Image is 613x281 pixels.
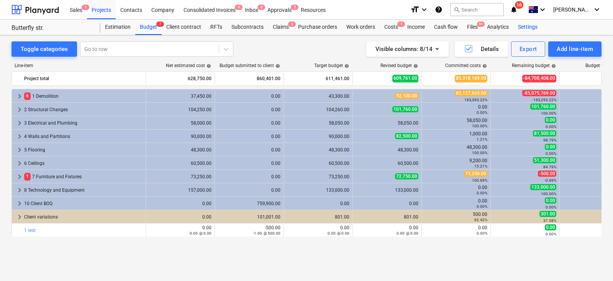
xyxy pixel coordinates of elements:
div: 58,050.00 [287,120,349,126]
span: 609,761.00 [392,75,418,82]
button: Toggle categories [11,41,77,57]
div: 7 Furniture and Fixtures [24,171,143,183]
div: Client variations [24,211,143,223]
span: 5 [291,5,298,10]
span: 82,500.00 [395,133,418,139]
span: keyboard_arrow_right [15,172,24,181]
i: notifications [510,5,518,14]
div: 0.00 [425,225,487,236]
div: 43,300.00 [287,94,349,99]
span: 85,127,869.00 [455,90,487,96]
div: 60,500.00 [356,161,418,166]
i: keyboard_arrow_down [592,5,602,14]
span: keyboard_arrow_right [15,105,24,114]
small: -1.00 @ 500.00 [253,231,280,235]
div: 104,260.00 [287,107,349,112]
div: Files [462,20,482,35]
div: 801.00 [287,214,349,220]
div: Net estimated cost [166,63,211,68]
div: 801.00 [356,214,418,220]
a: Purchase orders [293,20,342,35]
div: 500.00 [425,212,487,222]
div: 2 Structural Changes [24,104,143,116]
i: Knowledge base [435,5,443,14]
span: 9+ [477,21,485,27]
span: help [412,64,418,68]
small: 100.69% [472,178,487,182]
span: 8 [257,5,265,10]
div: Revised budget [380,63,418,68]
div: Butterfly str. [11,24,91,32]
small: 98.79% [543,138,556,142]
span: help [550,64,556,68]
button: Export [511,41,546,57]
small: 0.00% [546,151,556,156]
span: 52,100.00 [395,93,418,99]
small: 0.00% [546,232,556,236]
span: keyboard_arrow_right [15,186,24,195]
small: -0.69% [544,178,556,182]
div: 104,250.00 [149,107,211,112]
div: 73,250.00 [287,174,349,179]
small: 0.00% [546,205,556,209]
span: 301.00 [539,211,556,217]
span: search [454,7,460,13]
a: Cash flow [429,20,462,35]
div: 0.00 [149,214,211,220]
div: 58,050.00 [425,118,487,128]
div: 5 Flooring [24,144,143,156]
div: Income [403,20,429,35]
div: Analytics [482,20,513,35]
span: 0.00 [545,197,556,204]
span: 16 [515,1,523,9]
small: 0.00% [546,125,556,129]
span: keyboard_arrow_right [15,212,24,222]
div: 48,300.00 [287,147,349,153]
small: 62.42% [474,218,487,222]
div: 48,300.00 [425,145,487,155]
div: 37,450.00 [149,94,211,99]
div: 0.00 [425,185,487,196]
div: 90,000.00 [287,134,349,139]
div: 1 Demolition [24,90,143,102]
div: 133,000.00 [356,187,418,193]
a: Costs1 [380,20,403,35]
span: keyboard_arrow_right [15,199,24,208]
button: Visible columns:8/14 [366,41,449,57]
small: 0.00% [477,231,487,235]
a: Work orders [342,20,380,35]
div: 4 Walls and Partitions [24,130,143,143]
span: 1 [24,173,31,180]
div: 0.00 [149,225,211,236]
div: 0.00 [356,225,418,236]
div: 60,500.00 [149,161,211,166]
span: 51,300.00 [533,157,556,163]
a: Claims3 [268,20,293,35]
div: Subcontracts [227,20,268,35]
div: Toggle categories [21,44,68,54]
div: 48,300.00 [149,147,211,153]
span: 85,318,169.00 [455,75,487,82]
small: 0.00% [477,204,487,209]
small: 0.00 @ 0.00 [397,231,418,235]
span: 0.00 [545,144,556,150]
span: help [205,64,211,68]
div: 10 Client BOQ [24,197,143,210]
div: Details [464,44,499,54]
div: 860,401.00 [218,72,280,85]
small: 100.00% [472,124,487,128]
span: 101,760.00 [530,104,556,110]
div: 157,000.00 [149,187,211,193]
a: RFTs [206,20,227,35]
div: Visible columns : 8/14 [375,44,439,54]
small: 84.79% [543,165,556,169]
div: 0.00 [425,104,487,115]
span: keyboard_arrow_right [15,132,24,141]
span: -85,075,769.00 [522,90,556,96]
i: keyboard_arrow_down [420,5,429,14]
div: 48,300.00 [356,147,418,153]
span: -500.00 [538,171,556,177]
div: 628,750.00 [149,72,211,85]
